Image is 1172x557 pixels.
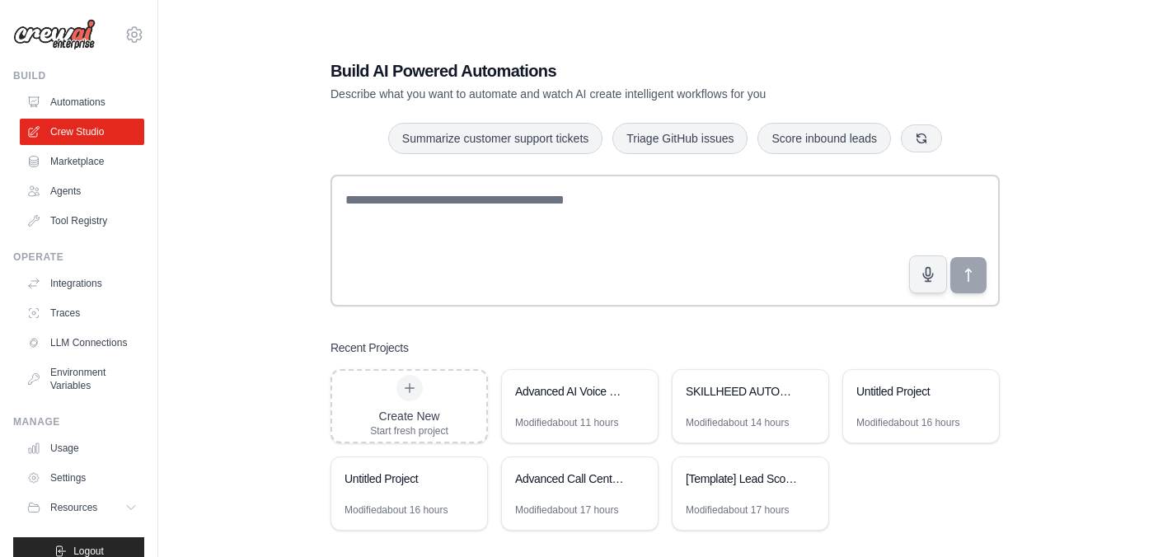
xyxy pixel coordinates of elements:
p: Describe what you want to automate and watch AI create intelligent workflows for you [331,86,884,102]
div: SKILLHEED AUTOMATION ECOSYSTEM - Role-Specific Tools Integration [686,383,799,400]
button: Score inbound leads [757,123,891,154]
button: Get new suggestions [901,124,942,152]
div: Operate [13,250,144,264]
div: Modified about 16 hours [345,503,448,517]
div: Modified about 11 hours [515,416,618,429]
a: Marketplace [20,148,144,175]
a: Settings [20,465,144,491]
div: Advanced AI Voice Calling Support System [515,383,628,400]
a: Automations [20,89,144,115]
button: Summarize customer support tickets [388,123,602,154]
div: Modified about 17 hours [515,503,618,517]
div: Start fresh project [370,424,448,438]
a: Integrations [20,270,144,297]
div: Create New [370,408,448,424]
a: Agents [20,178,144,204]
div: Modified about 14 hours [686,416,789,429]
div: Untitled Project [345,470,457,487]
div: Build [13,69,144,82]
a: LLM Connections [20,330,144,356]
a: Environment Variables [20,359,144,399]
a: Tool Registry [20,208,144,234]
button: Click to speak your automation idea [909,255,947,293]
div: Advanced Call Center & Support Management System [515,470,628,487]
a: Crew Studio [20,119,144,145]
h3: Recent Projects [331,339,409,356]
span: Resources [50,501,97,514]
button: Resources [20,494,144,521]
button: Triage GitHub issues [612,123,748,154]
a: Usage [20,435,144,461]
h1: Build AI Powered Automations [331,59,884,82]
div: Modified about 17 hours [686,503,789,517]
a: Traces [20,300,144,326]
div: Modified about 16 hours [856,416,959,429]
iframe: Chat Widget [1090,478,1172,557]
div: Untitled Project [856,383,969,400]
div: Manage [13,415,144,428]
div: [Template] Lead Scoring and Strategy Crew [686,470,799,487]
img: Logo [13,19,96,50]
